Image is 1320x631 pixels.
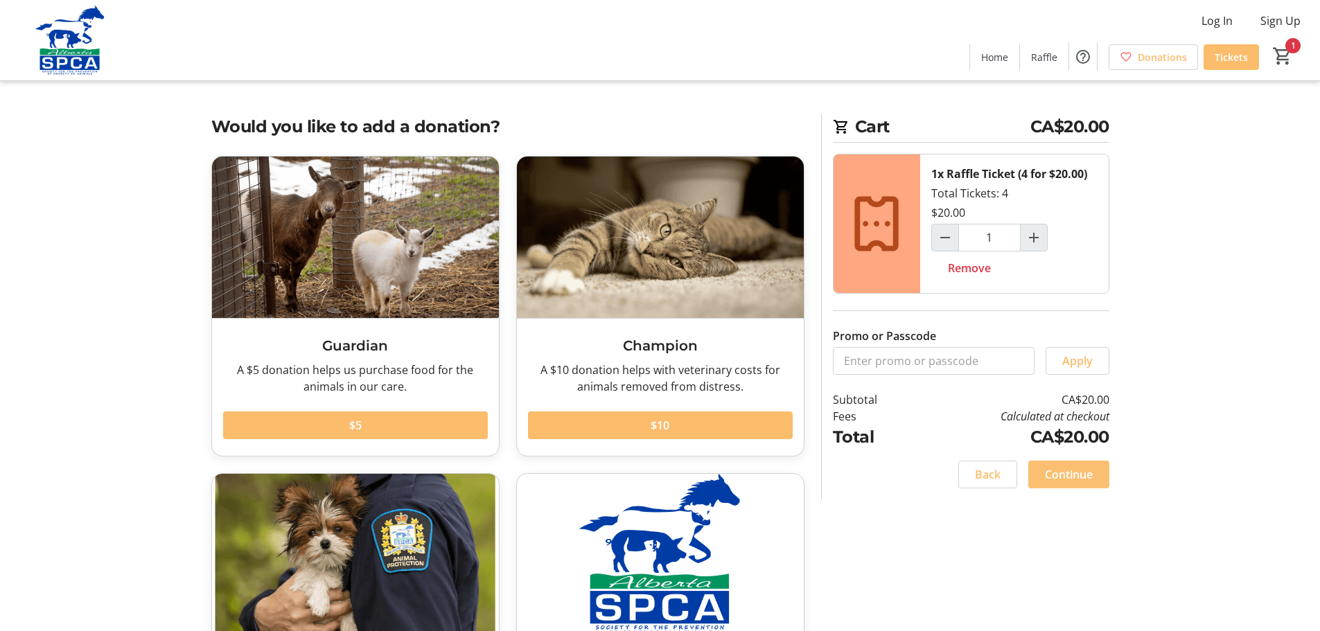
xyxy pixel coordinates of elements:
[833,408,913,425] td: Fees
[1204,44,1259,70] a: Tickets
[528,362,793,395] div: A $10 donation helps with veterinary costs for animals removed from distress.
[931,166,1087,182] div: 1x Raffle Ticket (4 for $20.00)
[349,417,362,434] span: $5
[931,254,1007,282] button: Remove
[1215,50,1248,64] span: Tickets
[528,335,793,356] h3: Champion
[975,466,1001,483] span: Back
[1031,50,1057,64] span: Raffle
[931,204,965,221] div: $20.00
[1202,12,1233,29] span: Log In
[1030,114,1109,139] span: CA$20.00
[833,328,936,344] label: Promo or Passcode
[8,6,132,75] img: Alberta SPCA's Logo
[948,260,991,276] span: Remove
[223,335,488,356] h3: Guardian
[913,425,1109,450] td: CA$20.00
[913,391,1109,408] td: CA$20.00
[1046,347,1109,375] button: Apply
[223,362,488,395] div: A $5 donation helps us purchase food for the animals in our care.
[1028,461,1109,488] button: Continue
[1021,224,1047,251] button: Increment by one
[1260,12,1301,29] span: Sign Up
[958,461,1017,488] button: Back
[1020,44,1068,70] a: Raffle
[1270,44,1295,69] button: Cart
[970,44,1019,70] a: Home
[1069,43,1097,71] button: Help
[1109,44,1198,70] a: Donations
[920,154,1109,293] div: Total Tickets: 4
[833,114,1109,143] h2: Cart
[1138,50,1187,64] span: Donations
[212,157,499,318] img: Guardian
[1249,10,1312,32] button: Sign Up
[211,114,804,139] h2: Would you like to add a donation?
[833,391,913,408] td: Subtotal
[651,417,669,434] span: $10
[528,411,793,439] button: $10
[223,411,488,439] button: $5
[517,157,804,318] img: Champion
[1062,353,1093,369] span: Apply
[833,425,913,450] td: Total
[1190,10,1244,32] button: Log In
[1045,466,1093,483] span: Continue
[913,408,1109,425] td: Calculated at checkout
[958,224,1021,251] input: Raffle Ticket (4 for $20.00) Quantity
[833,347,1035,375] input: Enter promo or passcode
[981,50,1008,64] span: Home
[932,224,958,251] button: Decrement by one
